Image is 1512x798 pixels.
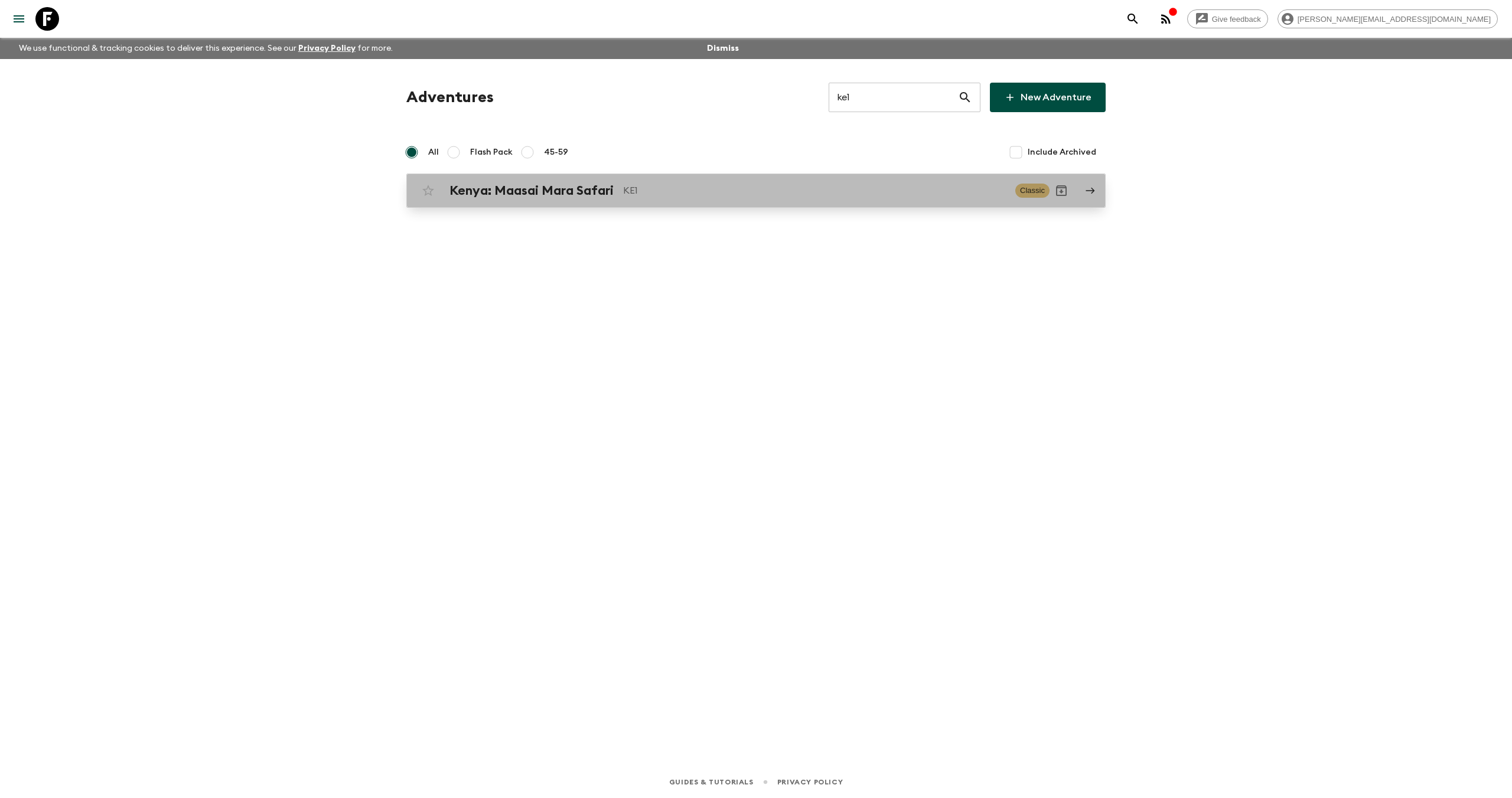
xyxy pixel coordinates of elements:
[470,146,513,158] span: Flash Pack
[14,38,397,59] p: We use functional & tracking cookies to deliver this experience. See our for more.
[669,776,754,789] a: Guides & Tutorials
[298,44,356,53] a: Privacy Policy
[1121,7,1145,31] button: search adventures
[1015,184,1050,198] span: Classic
[406,86,494,109] h1: Adventures
[777,776,843,789] a: Privacy Policy
[1050,179,1073,202] button: Archive
[1291,15,1497,24] span: [PERSON_NAME][EMAIL_ADDRESS][DOMAIN_NAME]
[7,7,31,31] button: menu
[544,146,568,158] span: 45-59
[623,184,1006,198] p: KE1
[428,146,439,158] span: All
[1278,9,1498,28] div: [PERSON_NAME][EMAIL_ADDRESS][DOMAIN_NAME]
[1028,146,1096,158] span: Include Archived
[1187,9,1268,28] a: Give feedback
[990,83,1106,112] a: New Adventure
[704,40,742,57] button: Dismiss
[406,174,1106,208] a: Kenya: Maasai Mara SafariKE1ClassicArchive
[829,81,958,114] input: e.g. AR1, Argentina
[449,183,614,198] h2: Kenya: Maasai Mara Safari
[1205,15,1267,24] span: Give feedback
